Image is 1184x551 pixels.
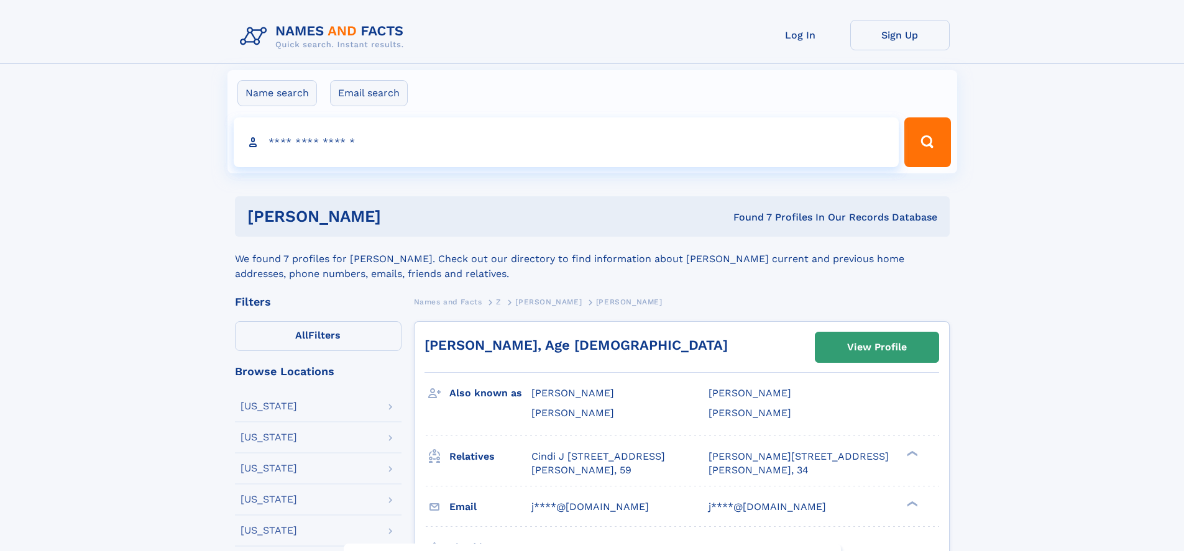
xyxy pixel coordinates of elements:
[241,494,297,504] div: [US_STATE]
[496,294,502,309] a: Z
[424,337,728,353] a: [PERSON_NAME], Age [DEMOGRAPHIC_DATA]
[531,407,614,419] span: [PERSON_NAME]
[904,449,919,457] div: ❯
[235,20,414,53] img: Logo Names and Facts
[531,450,665,463] a: Cindi J [STREET_ADDRESS]
[330,80,408,106] label: Email search
[850,20,950,50] a: Sign Up
[235,321,402,351] label: Filters
[531,387,614,399] span: [PERSON_NAME]
[709,407,791,419] span: [PERSON_NAME]
[235,366,402,377] div: Browse Locations
[496,298,502,306] span: Z
[904,117,950,167] button: Search Button
[234,117,899,167] input: search input
[531,463,631,477] a: [PERSON_NAME], 59
[241,401,297,411] div: [US_STATE]
[235,296,402,307] div: Filters
[751,20,850,50] a: Log In
[515,298,582,306] span: [PERSON_NAME]
[596,298,663,306] span: [PERSON_NAME]
[709,463,809,477] a: [PERSON_NAME], 34
[904,499,919,508] div: ❯
[247,209,558,224] h1: [PERSON_NAME]
[557,211,937,224] div: Found 7 Profiles In Our Records Database
[515,294,582,309] a: [PERSON_NAME]
[241,463,297,473] div: [US_STATE]
[847,333,907,362] div: View Profile
[449,496,531,517] h3: Email
[295,329,308,341] span: All
[414,294,482,309] a: Names and Facts
[235,237,950,281] div: We found 7 profiles for [PERSON_NAME]. Check out our directory to find information about [PERSON_...
[449,446,531,467] h3: Relatives
[709,387,791,399] span: [PERSON_NAME]
[237,80,317,106] label: Name search
[709,450,889,463] a: [PERSON_NAME][STREET_ADDRESS]
[449,383,531,404] h3: Also known as
[815,332,938,362] a: View Profile
[241,526,297,535] div: [US_STATE]
[241,432,297,442] div: [US_STATE]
